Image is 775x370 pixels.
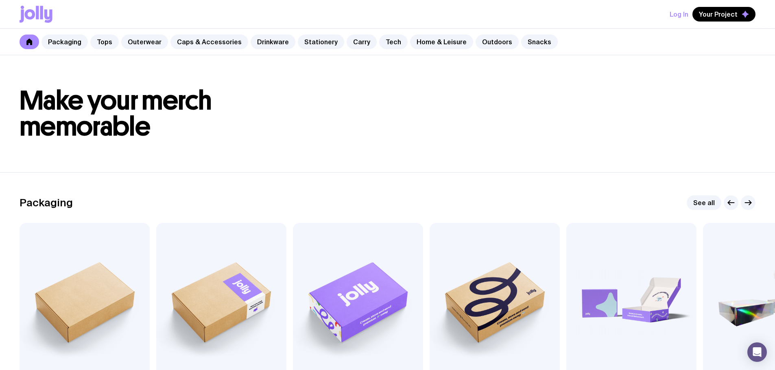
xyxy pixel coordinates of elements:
a: Packaging [41,35,88,49]
div: Open Intercom Messenger [747,342,767,362]
a: Tech [379,35,408,49]
span: Your Project [699,10,738,18]
a: Caps & Accessories [170,35,248,49]
span: Make your merch memorable [20,84,212,143]
button: Your Project [692,7,755,22]
h2: Packaging [20,197,73,209]
a: Outerwear [121,35,168,49]
a: Stationery [298,35,344,49]
a: Home & Leisure [410,35,473,49]
a: Outdoors [476,35,519,49]
a: See all [687,195,721,210]
a: Carry [347,35,377,49]
a: Drinkware [251,35,295,49]
a: Snacks [521,35,558,49]
a: Tops [90,35,119,49]
button: Log In [670,7,688,22]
